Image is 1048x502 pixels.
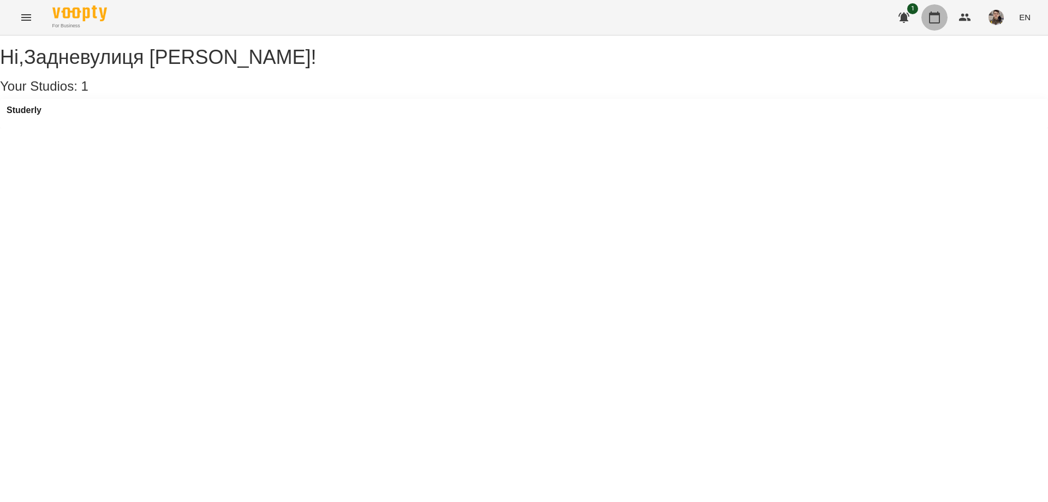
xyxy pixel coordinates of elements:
button: EN [1015,7,1035,27]
span: For Business [52,22,107,29]
a: Studerly [7,105,41,115]
span: EN [1019,11,1031,23]
button: Menu [13,4,39,31]
span: 1 [81,79,88,93]
img: fc1e08aabc335e9c0945016fe01e34a0.jpg [989,10,1004,25]
img: Voopty Logo [52,5,107,21]
span: 1 [907,3,918,14]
